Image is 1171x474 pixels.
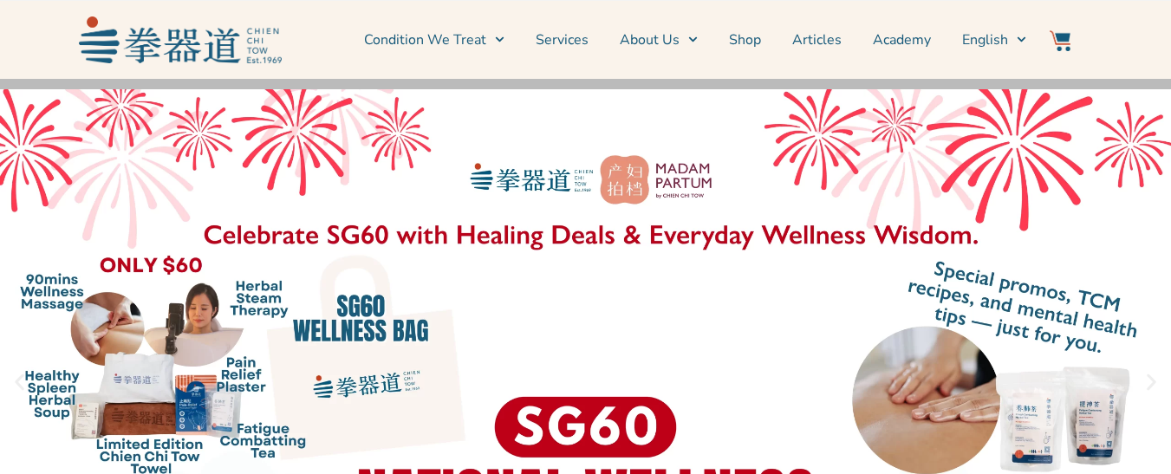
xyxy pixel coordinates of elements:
a: Services [536,18,589,62]
a: Articles [792,18,842,62]
div: Next slide [1141,372,1162,393]
a: About Us [620,18,698,62]
nav: Menu [290,18,1027,62]
a: Condition We Treat [364,18,504,62]
a: English [962,18,1026,62]
a: Academy [873,18,931,62]
a: Shop [729,18,761,62]
img: Website Icon-03 [1050,30,1070,51]
div: Previous slide [9,372,30,393]
span: English [962,29,1008,50]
